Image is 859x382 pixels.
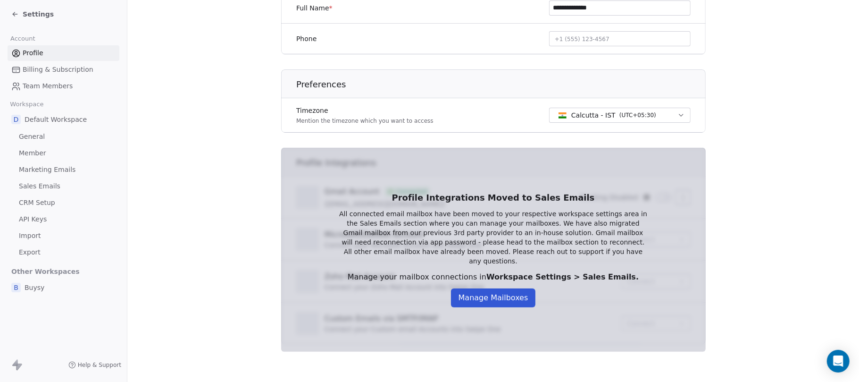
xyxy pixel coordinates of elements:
a: Member [8,145,119,161]
a: CRM Setup [8,195,119,211]
span: Team Members [23,81,73,91]
img: website_grey.svg [15,25,23,32]
span: General [19,132,45,142]
div: Domain Overview [36,56,84,62]
div: Open Intercom Messenger [827,350,850,373]
button: Calcutta - IST(UTC+05:30) [549,108,691,123]
span: Workspace [6,97,48,111]
span: Calcutta - IST [571,110,616,120]
p: Mention the timezone which you want to access [296,117,434,125]
span: Help & Support [78,361,121,369]
img: logo_orange.svg [15,15,23,23]
a: General [8,129,119,144]
a: Sales Emails [8,178,119,194]
button: Manage Mailboxes [451,289,536,307]
span: Buysy [25,283,44,292]
div: Domain: [DOMAIN_NAME] [25,25,104,32]
span: Settings [23,9,54,19]
span: CRM Setup [19,198,55,208]
span: ( UTC+05:30 ) [619,111,656,119]
span: Export [19,247,41,257]
a: API Keys [8,212,119,227]
button: +1 (555) 123-4567 [549,31,691,46]
div: Manage your mailbox connections in [339,272,648,283]
label: Full Name [296,3,333,13]
span: D [11,115,21,124]
a: Profile [8,45,119,61]
h1: Preferences [296,79,706,90]
span: B [11,283,21,292]
span: Member [19,148,46,158]
a: Settings [11,9,54,19]
a: Help & Support [68,361,121,369]
span: Account [6,32,39,46]
a: Import [8,228,119,244]
span: Default Workspace [25,115,87,124]
h1: Profile Integrations Moved to Sales Emails [339,192,648,204]
span: Other Workspaces [8,264,83,279]
a: Marketing Emails [8,162,119,178]
div: v 4.0.25 [26,15,46,23]
a: Export [8,245,119,260]
span: Import [19,231,41,241]
p: All connected email mailbox have been moved to your respective workspace settings area in the Sal... [339,209,648,266]
div: Keywords by Traffic [104,56,159,62]
label: Timezone [296,106,434,115]
label: Phone [296,34,317,43]
a: Billing & Subscription [8,62,119,77]
span: Marketing Emails [19,165,75,175]
img: tab_domain_overview_orange.svg [25,55,33,62]
span: Billing & Subscription [23,65,93,75]
span: Profile [23,48,43,58]
a: Team Members [8,78,119,94]
img: tab_keywords_by_traffic_grey.svg [94,55,101,62]
span: Workspace Settings > Sales Emails. [486,272,639,281]
span: API Keys [19,214,47,224]
span: Sales Emails [19,181,60,191]
span: +1 (555) 123-4567 [555,36,609,42]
